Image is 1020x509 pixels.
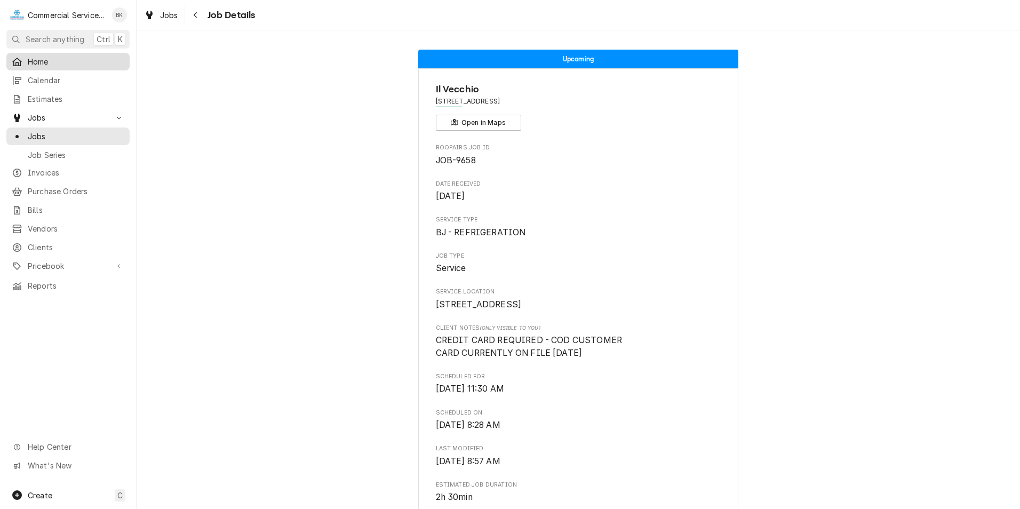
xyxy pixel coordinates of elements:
span: Estimated Job Duration [436,481,721,489]
div: Job Type [436,252,721,275]
span: Service Location [436,298,721,311]
span: 2h 30min [436,492,473,502]
span: [DATE] [436,191,465,201]
a: Invoices [6,164,130,181]
a: Jobs [6,128,130,145]
span: Scheduled For [436,383,721,395]
span: Job Type [436,252,721,260]
span: Jobs [160,10,178,21]
a: Go to Help Center [6,438,130,456]
span: Date Received [436,190,721,203]
div: [object Object] [436,324,721,360]
span: Last Modified [436,444,721,453]
span: Upcoming [563,55,594,62]
div: Commercial Service Co. [28,10,106,21]
span: Job Series [28,149,124,161]
button: Navigate back [187,6,204,23]
span: Pricebook [28,260,108,272]
span: Purchase Orders [28,186,124,197]
span: Job Details [204,8,256,22]
span: Jobs [28,112,108,123]
span: Create [28,491,52,500]
div: Roopairs Job ID [436,144,721,166]
span: Ctrl [97,34,110,45]
div: Scheduled For [436,372,721,395]
span: Help Center [28,441,123,452]
a: Purchase Orders [6,182,130,200]
a: Reports [6,277,130,295]
a: Home [6,53,130,70]
span: [DATE] 8:28 AM [436,420,500,430]
span: Invoices [28,167,124,178]
a: Estimates [6,90,130,108]
span: Jobs [28,131,124,142]
span: Estimated Job Duration [436,491,721,504]
a: Go to What's New [6,457,130,474]
span: Last Modified [436,455,721,468]
span: Bills [28,204,124,216]
span: Search anything [26,34,84,45]
a: Go to Jobs [6,109,130,126]
span: Service Type [436,216,721,224]
span: [STREET_ADDRESS] [436,299,522,309]
span: Address [436,97,721,106]
span: Service [436,263,466,273]
span: Client Notes [436,324,721,332]
span: Calendar [28,75,124,86]
span: Service Type [436,226,721,239]
span: Estimates [28,93,124,105]
button: Search anythingCtrlK [6,30,130,49]
span: Clients [28,242,124,253]
span: Reports [28,280,124,291]
span: [DATE] 11:30 AM [436,384,504,394]
a: Job Series [6,146,130,164]
span: Home [28,56,124,67]
div: Client Information [436,82,721,131]
div: Service Type [436,216,721,238]
div: Scheduled On [436,409,721,432]
a: Clients [6,238,130,256]
div: Estimated Job Duration [436,481,721,504]
div: Service Location [436,288,721,311]
span: Date Received [436,180,721,188]
div: Last Modified [436,444,721,467]
span: BJ - REFRIGERATION [436,227,526,237]
span: JOB-9658 [436,155,476,165]
span: Name [436,82,721,97]
span: Scheduled On [436,419,721,432]
span: C [117,490,123,501]
div: Commercial Service Co.'s Avatar [10,7,25,22]
a: Bills [6,201,130,219]
div: Date Received [436,180,721,203]
span: [DATE] 8:57 AM [436,456,500,466]
span: What's New [28,460,123,471]
span: Job Type [436,262,721,275]
div: Brian Key's Avatar [112,7,127,22]
span: [object Object] [436,334,721,359]
span: Vendors [28,223,124,234]
div: Status [418,50,738,68]
span: (Only Visible to You) [480,325,540,331]
span: K [118,34,123,45]
div: C [10,7,25,22]
span: Service Location [436,288,721,296]
span: CREDIT CARD REQUIRED - COD CUSTOMER CARD CURRENTLY ON FILE [DATE] [436,335,623,358]
span: Scheduled For [436,372,721,381]
a: Jobs [140,6,182,24]
span: Scheduled On [436,409,721,417]
span: Roopairs Job ID [436,154,721,167]
div: BK [112,7,127,22]
a: Vendors [6,220,130,237]
a: Calendar [6,71,130,89]
button: Open in Maps [436,115,521,131]
span: Roopairs Job ID [436,144,721,152]
a: Go to Pricebook [6,257,130,275]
